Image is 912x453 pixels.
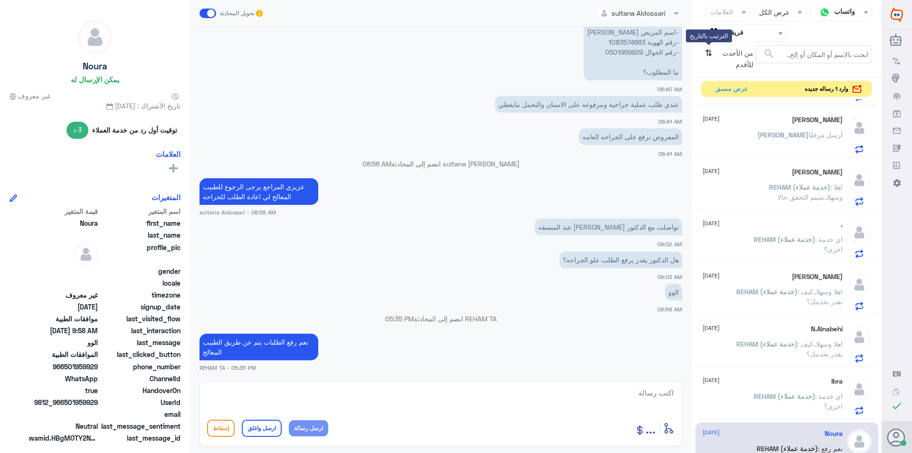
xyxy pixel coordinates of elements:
span: توقيت أول رد من خدمة العملاء [92,125,177,135]
span: : اهلا وسهلا..كيف نقدر نخدمك؟ [798,340,843,358]
span: REHAM (خدمة عملاء) [736,340,798,348]
button: ارسل واغلق [242,420,282,437]
span: [DATE] [703,428,720,437]
span: الوو [29,337,98,347]
h5: عبدالله بن سعد [792,116,843,124]
span: : اي خدمة اخرى؟ [815,392,843,410]
span: 966501959929 [29,362,98,372]
span: first_name [100,218,180,228]
img: defaultAdmin.png [79,21,111,53]
h5: Ibra [831,377,843,386]
span: null [29,278,98,288]
span: 09:58 AM [657,306,682,312]
h5: Nada Abdullah [792,273,843,281]
span: REHAM TA - 05:35 PM [199,364,256,372]
div: العلامات [709,7,733,19]
span: phone_number [100,362,180,372]
span: last_message_id [100,433,180,443]
span: REHAM (خدمة عملاء) [757,444,818,453]
span: UserId [100,397,180,407]
span: last_visited_flow [100,314,180,324]
span: الموافقات الطبية [29,349,98,359]
span: timezone [100,290,180,300]
span: search [763,48,775,59]
span: HandoverOn [100,386,180,395]
span: last_message_sentiment [100,421,180,431]
span: profile_pic [100,242,180,264]
span: last_clicked_button [100,349,180,359]
span: 2025-08-13T06:58:03.051Z [29,326,98,336]
p: sultana [PERSON_NAME] انضم إلى المحادثة [199,159,682,169]
span: last_interaction [100,326,180,336]
span: غير معروف [9,91,50,101]
span: أرسل مرفقًا [808,131,843,139]
i: check [891,400,902,412]
img: defaultAdmin.png [847,116,871,140]
button: عرض مسبق [711,81,752,97]
img: defaultAdmin.png [847,325,871,349]
span: : اهلا وسهلا..كيف نقدر نخدمك؟ [798,288,843,306]
div: الترتيب بالتاريخ [686,29,732,42]
span: قيمة المتغير [29,206,98,216]
img: defaultAdmin.png [847,377,871,401]
button: ... [646,417,655,439]
span: [DATE] [703,271,720,280]
span: من الأحدث للأقدم [716,45,756,73]
span: null [29,266,98,276]
span: EN [893,369,901,378]
span: 08:40 AM [657,86,682,92]
span: تاريخ الأشتراك : [DATE] [9,101,180,111]
span: REHAM (خدمة عملاء) [736,288,798,296]
span: last_name [100,230,180,240]
h6: المتغيرات [152,193,180,202]
button: search [763,46,775,62]
span: 3 د [66,122,89,139]
p: 13/8/2025, 8:58 AM [199,178,318,205]
h5: Noura [825,430,843,438]
span: ... [646,419,655,436]
span: null [29,409,98,419]
img: defaultAdmin.png [847,273,871,297]
p: 13/8/2025, 8:40 AM [584,24,682,80]
h5: Sara Alghannam [792,168,843,176]
span: موافقات الطبية [29,314,98,324]
span: تحويل المحادثة [220,9,255,18]
span: 9812_966501959929 [29,397,98,407]
span: 2 [29,374,98,384]
p: 13/8/2025, 9:02 AM [535,219,682,235]
span: 2025-08-13T05:35:07.445Z [29,302,98,312]
span: true [29,386,98,395]
img: whatsapp.png [817,5,832,19]
span: [DATE] [703,324,720,332]
span: 08:58 AM [362,160,391,168]
span: REHAM (خدمة عملاء) [754,392,815,400]
h6: العلامات [156,150,180,158]
span: [DATE] [703,115,720,123]
span: wamid.HBgMOTY2NTAxOTU5OTI5FQIAEhgUM0EwNzY3NkE2NEZDNzIzNjg5QjUA [29,433,98,443]
button: ارسل رسالة [289,420,328,436]
span: 0 [29,421,98,431]
p: REHAM TA انضم إلى المحادثة [199,314,682,324]
span: اسم المتغير [100,206,180,216]
span: 09:03 AM [657,274,682,280]
img: defaultAdmin.png [74,242,98,266]
span: 09:02 AM [657,241,682,247]
span: وارد 1 رساله جديده [805,85,848,93]
span: 08:41 AM [658,118,682,125]
span: [DATE] [703,167,720,175]
span: [PERSON_NAME] [758,131,808,139]
span: REHAM (خدمة عملاء) [754,235,815,243]
span: 05:35 PM [385,315,414,323]
button: EN [893,369,901,379]
p: 13/8/2025, 5:35 PM [199,334,318,360]
span: last_message [100,337,180,347]
img: defaultAdmin.png [847,221,871,244]
button: إسقاط [207,420,235,437]
input: ابحث بالإسم أو المكان أو إلخ.. [756,46,872,63]
button: الصورة الشخصية [888,428,906,446]
p: 13/8/2025, 8:41 AM [495,96,682,113]
span: 08:41 AM [658,151,682,157]
span: email [100,409,180,419]
span: غير معروف [29,290,98,300]
span: sultana Aldossari - 08:58 AM [199,208,276,216]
